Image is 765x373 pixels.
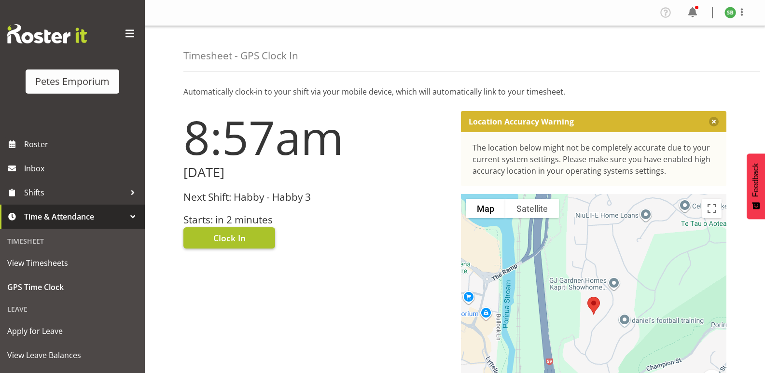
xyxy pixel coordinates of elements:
button: Clock In [183,227,275,249]
h3: Starts: in 2 minutes [183,214,449,225]
div: Timesheet [2,231,142,251]
div: Leave [2,299,142,319]
span: Apply for Leave [7,324,138,338]
a: GPS Time Clock [2,275,142,299]
button: Close message [709,117,719,126]
a: Apply for Leave [2,319,142,343]
span: Clock In [213,232,246,244]
p: Location Accuracy Warning [469,117,574,126]
h2: [DATE] [183,165,449,180]
h1: 8:57am [183,111,449,163]
span: Time & Attendance [24,209,125,224]
div: The location below might not be completely accurate due to your current system settings. Please m... [473,142,715,177]
div: Petes Emporium [35,74,110,89]
a: View Leave Balances [2,343,142,367]
span: View Leave Balances [7,348,138,362]
h3: Next Shift: Habby - Habby 3 [183,192,449,203]
span: Feedback [751,163,760,197]
p: Automatically clock-in to your shift via your mobile device, which will automatically link to you... [183,86,726,97]
span: Inbox [24,161,140,176]
button: Show street map [466,199,505,218]
button: Toggle fullscreen view [702,199,722,218]
h4: Timesheet - GPS Clock In [183,50,298,61]
a: View Timesheets [2,251,142,275]
span: View Timesheets [7,256,138,270]
button: Feedback - Show survey [747,153,765,219]
img: stephanie-burden9828.jpg [724,7,736,18]
button: Show satellite imagery [505,199,559,218]
img: Rosterit website logo [7,24,87,43]
span: GPS Time Clock [7,280,138,294]
span: Roster [24,137,140,152]
span: Shifts [24,185,125,200]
